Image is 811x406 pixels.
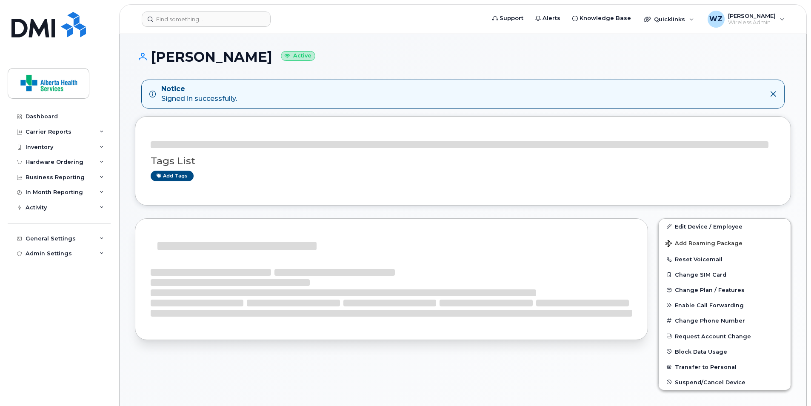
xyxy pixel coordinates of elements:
[659,375,791,390] button: Suspend/Cancel Device
[161,84,237,104] div: Signed in successfully.
[151,156,775,166] h3: Tags List
[675,302,744,309] span: Enable Call Forwarding
[675,287,745,293] span: Change Plan / Features
[135,49,791,64] h1: [PERSON_NAME]
[659,219,791,234] a: Edit Device / Employee
[659,282,791,297] button: Change Plan / Features
[659,234,791,252] button: Add Roaming Package
[665,240,742,248] span: Add Roaming Package
[151,171,194,181] a: Add tags
[675,379,745,385] span: Suspend/Cancel Device
[659,252,791,267] button: Reset Voicemail
[659,359,791,375] button: Transfer to Personal
[659,297,791,313] button: Enable Call Forwarding
[659,344,791,359] button: Block Data Usage
[161,84,237,94] strong: Notice
[659,329,791,344] button: Request Account Change
[281,51,315,61] small: Active
[659,267,791,282] button: Change SIM Card
[659,313,791,328] button: Change Phone Number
